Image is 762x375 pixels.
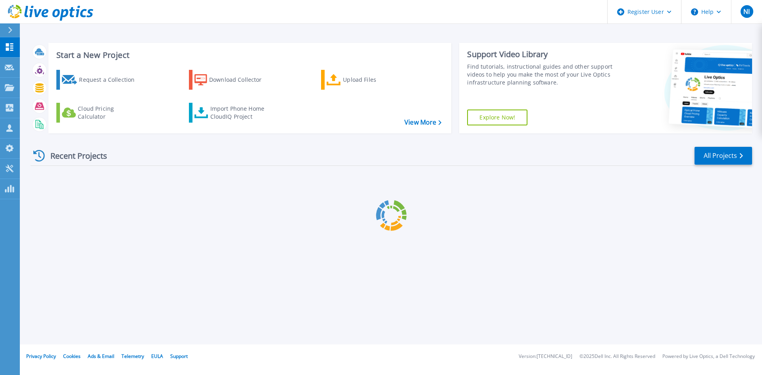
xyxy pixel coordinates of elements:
a: Upload Files [321,70,410,90]
div: Request a Collection [79,72,142,88]
div: Download Collector [209,72,273,88]
div: Cloud Pricing Calculator [78,105,141,121]
div: Upload Files [343,72,406,88]
a: Support [170,353,188,360]
a: Cloud Pricing Calculator [56,103,145,123]
a: Ads & Email [88,353,114,360]
span: NI [743,8,750,15]
a: Request a Collection [56,70,145,90]
a: Download Collector [189,70,277,90]
a: Privacy Policy [26,353,56,360]
a: EULA [151,353,163,360]
a: Explore Now! [467,110,527,125]
a: Cookies [63,353,81,360]
div: Recent Projects [31,146,118,165]
a: Telemetry [121,353,144,360]
a: All Projects [695,147,752,165]
h3: Start a New Project [56,51,441,60]
div: Support Video Library [467,49,616,60]
li: Powered by Live Optics, a Dell Technology [662,354,755,359]
div: Find tutorials, instructional guides and other support videos to help you make the most of your L... [467,63,616,87]
div: Import Phone Home CloudIQ Project [210,105,272,121]
li: © 2025 Dell Inc. All Rights Reserved [579,354,655,359]
a: View More [404,119,441,126]
li: Version: [TECHNICAL_ID] [519,354,572,359]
